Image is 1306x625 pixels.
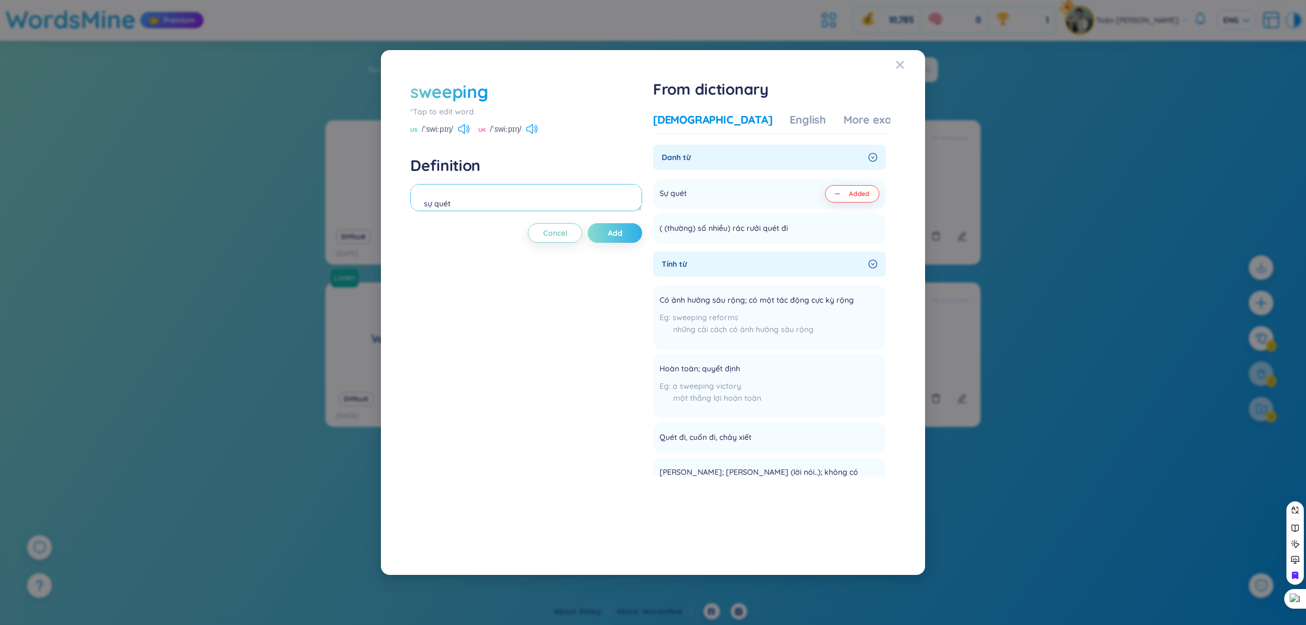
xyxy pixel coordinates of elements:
span: Sự quét [660,187,687,200]
span: Có ảnh hưởng sâu rộng; có một tác động cực kỳ rộng [660,294,854,307]
span: ( (thường) số nhiều) rác rưởi quét đi [660,222,788,235]
div: English [790,112,826,127]
span: a sweeping victory [673,381,741,391]
span: right-circle [868,260,877,268]
span: UK [478,126,486,134]
textarea: sự quét [410,184,642,211]
div: More examples [843,112,922,127]
span: /ˈswiːpɪŋ/ [490,123,522,135]
div: *Tap to edit word [410,106,642,118]
div: những cải cách có ảnh hưởng sâu rộng [660,323,868,335]
span: Hoàn toàn; quyết định [660,363,740,376]
span: Add [608,228,623,238]
span: Quét đi, cuốn đi, chảy xiết [660,431,751,444]
span: Added [849,189,870,198]
div: [DEMOGRAPHIC_DATA] [653,112,772,127]
div: sweeping [410,79,488,103]
span: Danh từ [662,151,864,163]
span: Tính từ [662,258,864,270]
span: [PERSON_NAME]; [PERSON_NAME] (lời nói..); không có ngoại lệ [660,466,865,490]
div: một thắng lợi hoàn toàn [660,392,761,404]
span: Cancel [543,228,568,238]
span: right-circle [868,153,877,162]
span: sweeping reforms [673,312,738,322]
button: Close [896,50,925,79]
h1: From dictionary [653,79,890,99]
span: /ˈswiːpɪŋ/ [422,123,453,135]
span: US [410,126,417,134]
h4: Definition [410,156,642,175]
